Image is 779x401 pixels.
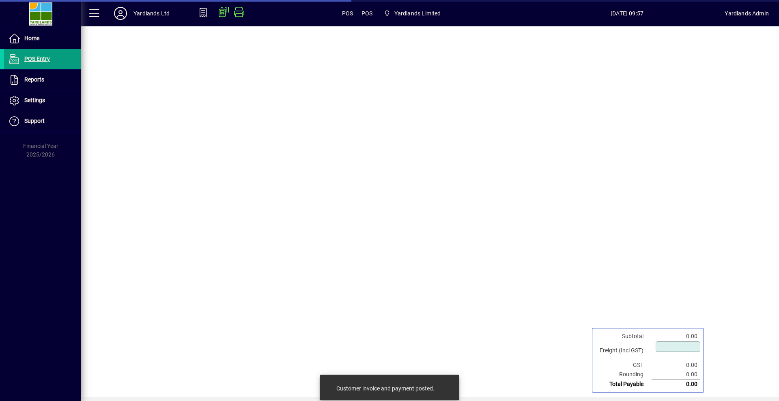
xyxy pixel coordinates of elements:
td: 0.00 [652,360,700,370]
td: 0.00 [652,380,700,389]
a: Home [4,28,81,49]
div: Customer invoice and payment posted. [336,384,435,392]
span: POS [362,7,373,20]
span: POS [342,7,353,20]
td: Subtotal [596,332,652,341]
span: Support [24,118,45,124]
td: Freight (Incl GST) [596,341,652,360]
span: [DATE] 09:57 [529,7,725,20]
span: Yardlands Limited [394,7,441,20]
span: Yardlands Limited [381,6,444,21]
td: 0.00 [652,370,700,380]
td: GST [596,360,652,370]
button: Profile [108,6,133,21]
td: Rounding [596,370,652,380]
span: POS Entry [24,56,50,62]
span: Home [24,35,39,41]
td: 0.00 [652,332,700,341]
a: Support [4,111,81,131]
a: Settings [4,90,81,111]
a: Reports [4,70,81,90]
span: Reports [24,76,44,83]
td: Total Payable [596,380,652,389]
div: Yardlands Ltd [133,7,170,20]
span: Settings [24,97,45,103]
div: Yardlands Admin [725,7,769,20]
